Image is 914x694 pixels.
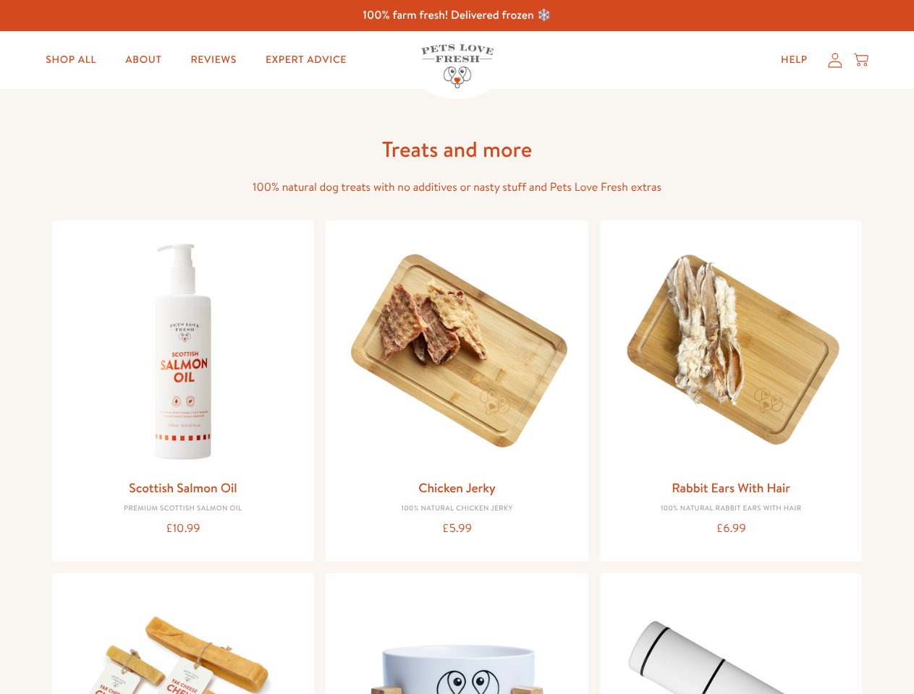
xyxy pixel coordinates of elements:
div: 100% Natural Chicken Jerky [337,505,577,513]
span: 100% natural dog treats with no additives or nasty stuff and Pets Love Fresh extras [253,179,661,195]
h1: Treats and more [226,135,689,163]
div: £6.99 [612,519,851,539]
a: Rabbit Ears With Hair [672,479,790,497]
img: Rabbit Ears With Hair [612,232,851,471]
a: Expert Advice [254,46,358,74]
div: Premium Scottish Salmon Oil [64,505,303,513]
a: Reviews [179,46,247,74]
img: Pets Love Fresh [421,44,494,88]
a: Shop All [34,46,108,74]
a: Chicken Jerky [418,479,496,497]
div: 100% Natural Rabbit Ears with hair [612,505,851,513]
a: Help [769,46,819,74]
img: Chicken Jerky [337,232,577,471]
a: About [114,46,173,74]
a: Scottish Salmon Oil [129,479,237,497]
img: Scottish Salmon Oil [64,232,303,471]
div: £5.99 [337,519,577,539]
div: £10.99 [64,519,303,539]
